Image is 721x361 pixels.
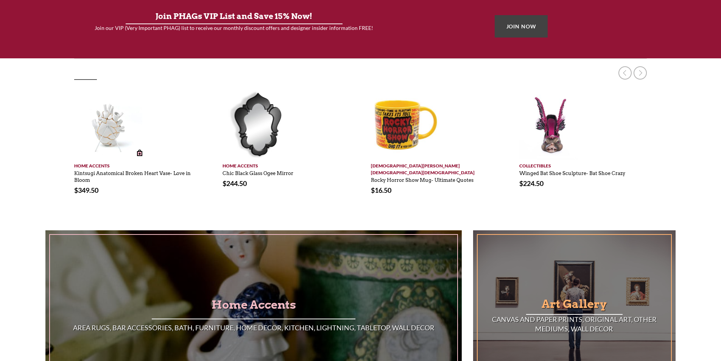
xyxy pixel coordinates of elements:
h3: Join PHAGs VIP List and Save 15% Now! [17,9,451,23]
a: Winged Bat Shoe Sculpture- Bat Shoe Crazy [519,167,625,177]
a: Add to cart: “Kintsugi Anatomical Broken Heart Vase- Love in Bloom” [133,146,146,159]
a: Kintsugi Anatomical Broken Heart Vase- Love in Bloom [74,167,191,183]
h3: Art Gallery [478,294,671,314]
bdi: 16.50 [371,186,391,194]
a: [DEMOGRAPHIC_DATA][PERSON_NAME][DEMOGRAPHIC_DATA][DEMOGRAPHIC_DATA] [371,159,498,176]
h4: Canvas and Paper Prints, Original Art, Other Mediums, Wall Decor [478,315,671,334]
a: Chic Black Glass Ogee Mirror [223,167,293,177]
a: Home Accents [74,159,201,169]
bdi: 244.50 [223,179,247,188]
span: $ [74,186,78,194]
a: Collectibles [519,159,646,169]
a: Home Accents [223,159,350,169]
bdi: 349.50 [74,186,98,194]
span: $ [223,179,226,188]
span: $ [371,186,375,194]
h4: Join our VIP (Very Important PHAG) list to receive our monthly discount offers and designer insid... [17,24,451,32]
span: $ [519,179,523,188]
h3: Home Accents [50,294,457,315]
a: Rocky Horror Show Mug- Ultimate Quotes [371,173,473,183]
a: JOIN NOW [495,15,548,38]
h4: Area Rugs, Bar Accessories, Bath, Furniture, Home Decor, Kitchen, Lightning, Tabletop, Wall Decor [50,323,457,333]
bdi: 224.50 [519,179,543,188]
